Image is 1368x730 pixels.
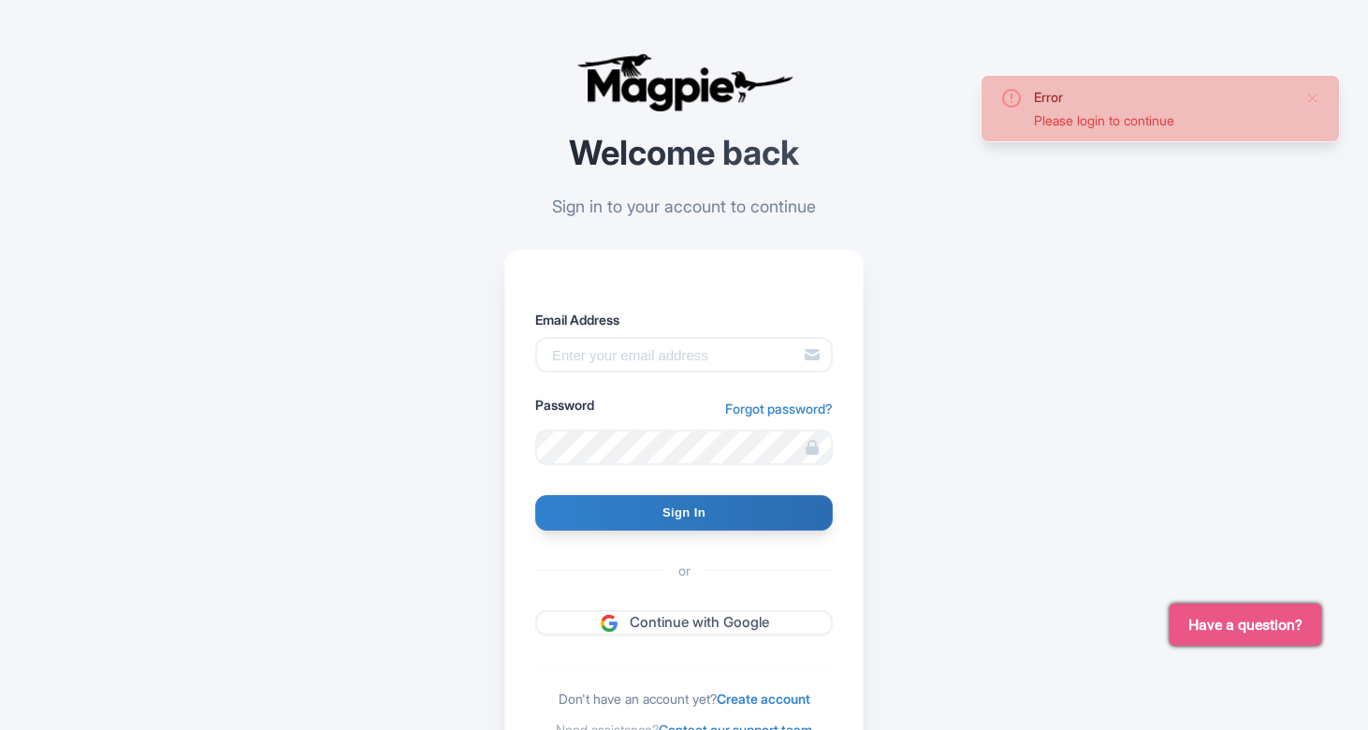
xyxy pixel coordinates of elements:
div: Don't have an account yet? [535,689,833,708]
p: Sign in to your account to continue [504,194,864,219]
a: Forgot password? [725,399,833,418]
h2: Welcome back [504,135,864,172]
input: Sign In [535,495,833,531]
label: Password [535,395,594,415]
button: Have a question? [1170,604,1321,646]
div: Please login to continue [1034,110,1290,130]
button: Close [1305,87,1320,109]
a: Continue with Google [535,610,833,635]
div: Error [1034,87,1290,107]
span: Have a question? [1188,614,1303,636]
span: or [663,561,706,580]
label: Email Address [535,310,833,329]
input: Enter your email address [535,337,833,372]
img: logo-ab69f6fb50320c5b225c76a69d11143b.png [572,52,796,112]
a: Create account [717,691,810,707]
